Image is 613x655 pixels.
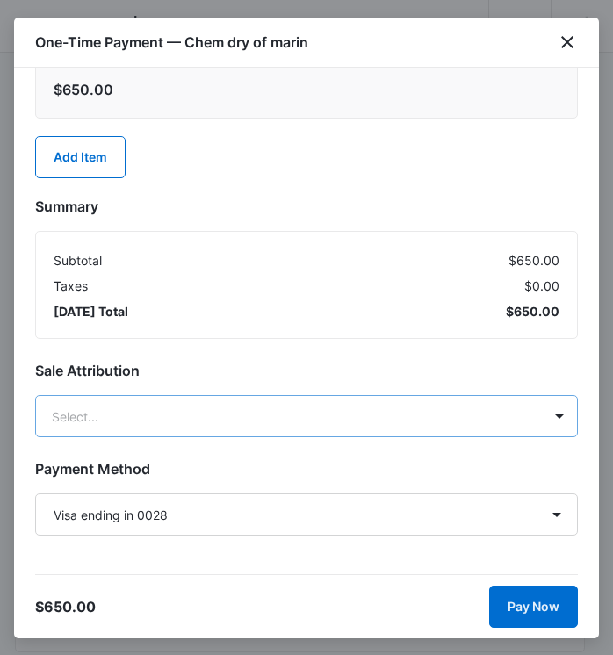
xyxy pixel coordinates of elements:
img: logo_orange.svg [28,28,42,42]
span: $0.00 [524,277,559,295]
img: website_grey.svg [28,46,42,60]
button: close [557,32,578,53]
p: $650.00 [54,79,559,100]
div: Domain Overview [67,104,157,115]
h2: Summary [35,196,578,217]
span: Subtotal [54,251,102,270]
button: Pay Now [489,586,578,628]
img: tab_domain_overview_orange.svg [47,102,61,116]
span: $650.00 [506,302,559,320]
span: Taxes [54,277,88,295]
h2: Sale Attribution [35,360,578,381]
button: Add Item [35,136,126,178]
span: [DATE] Total [54,302,128,320]
div: Domain: [DOMAIN_NAME] [46,46,193,60]
h1: One-Time Payment — Chem dry of marin [35,32,308,53]
span: $650.00 [35,598,96,615]
div: Keywords by Traffic [194,104,296,115]
div: $650.00 [54,251,559,270]
div: v 4.0.25 [49,28,86,42]
img: tab_keywords_by_traffic_grey.svg [175,102,189,116]
h2: Payment Method [35,458,578,479]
